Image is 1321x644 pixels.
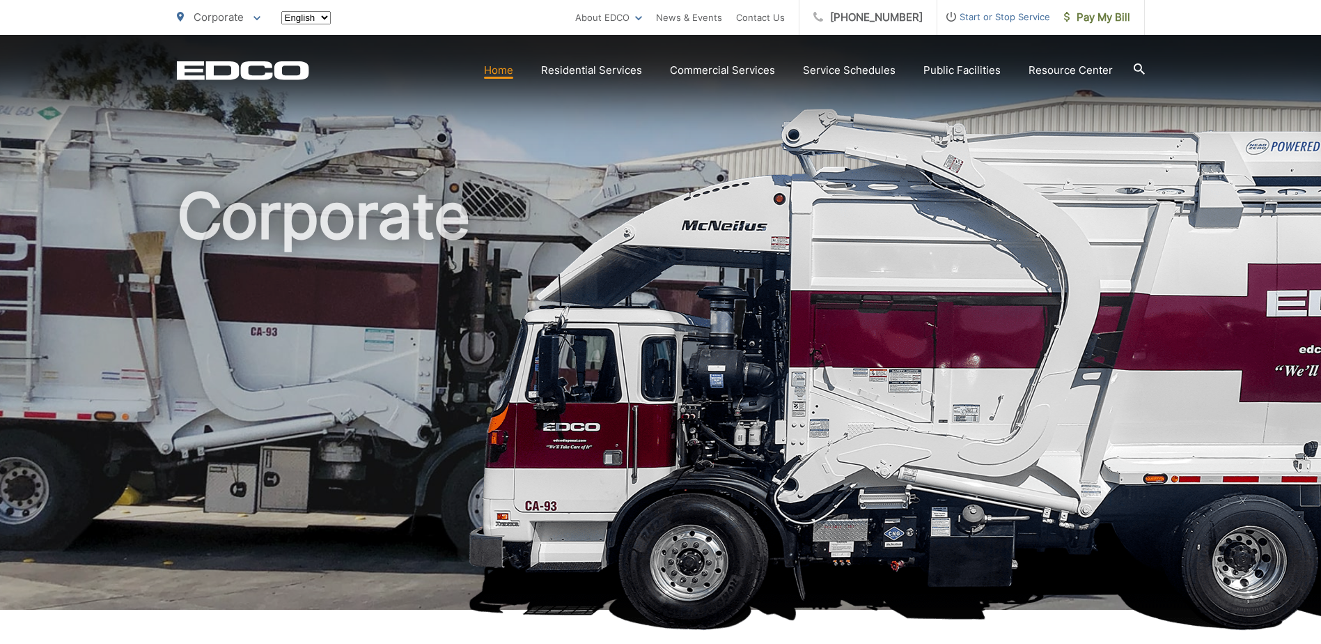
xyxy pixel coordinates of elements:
[656,9,722,26] a: News & Events
[484,62,513,79] a: Home
[803,62,896,79] a: Service Schedules
[194,10,244,24] span: Corporate
[541,62,642,79] a: Residential Services
[670,62,775,79] a: Commercial Services
[1029,62,1113,79] a: Resource Center
[177,61,309,80] a: EDCD logo. Return to the homepage.
[575,9,642,26] a: About EDCO
[281,11,331,24] select: Select a language
[1064,9,1130,26] span: Pay My Bill
[177,181,1145,622] h1: Corporate
[736,9,785,26] a: Contact Us
[923,62,1001,79] a: Public Facilities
